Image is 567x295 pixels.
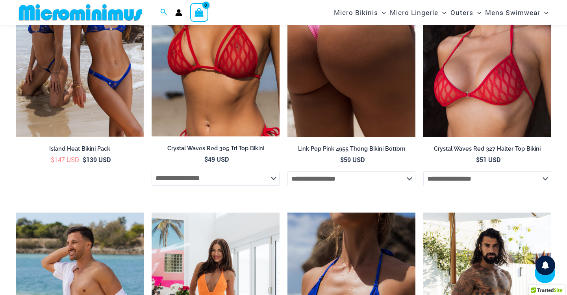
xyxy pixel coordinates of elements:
[334,2,378,22] span: Micro Bikinis
[160,7,167,18] a: Search icon link
[175,9,182,16] a: Account icon link
[540,2,548,22] span: Menu Toggle
[16,4,145,21] img: MM SHOP LOGO FLAT
[287,145,415,155] a: Link Pop Pink 4955 Thong Bikini Bottom
[83,155,111,164] bdi: 139 USD
[340,155,365,164] bdi: 59 USD
[204,155,229,163] bdi: 49 USD
[287,145,415,153] h2: Link Pop Pink 4955 Thong Bikini Bottom
[340,155,344,164] span: $
[483,2,550,22] a: Mens SwimwearMenu ToggleMenu Toggle
[438,2,446,22] span: Menu Toggle
[16,145,144,153] h2: Island Heat Bikini Pack
[378,2,386,22] span: Menu Toggle
[423,145,551,155] a: Crystal Waves Red 327 Halter Top Bikini
[423,145,551,153] h2: Crystal Waves Red 327 Halter Top Bikini
[473,2,481,22] span: Menu Toggle
[51,155,79,164] bdi: 147 USD
[485,2,540,22] span: Mens Swimwear
[331,1,551,24] nav: Site Navigation
[152,145,280,155] a: Crystal Waves Red 305 Tri Top Bikini
[190,3,208,21] a: View Shopping Cart, empty
[388,2,448,22] a: Micro LingerieMenu ToggleMenu Toggle
[204,155,208,163] span: $
[476,155,480,164] span: $
[152,145,280,152] h2: Crystal Waves Red 305 Tri Top Bikini
[448,2,483,22] a: OutersMenu ToggleMenu Toggle
[390,2,438,22] span: Micro Lingerie
[16,145,144,155] a: Island Heat Bikini Pack
[476,155,500,164] bdi: 51 USD
[83,155,86,164] span: $
[51,155,54,164] span: $
[332,2,388,22] a: Micro BikinisMenu ToggleMenu Toggle
[450,2,473,22] span: Outers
